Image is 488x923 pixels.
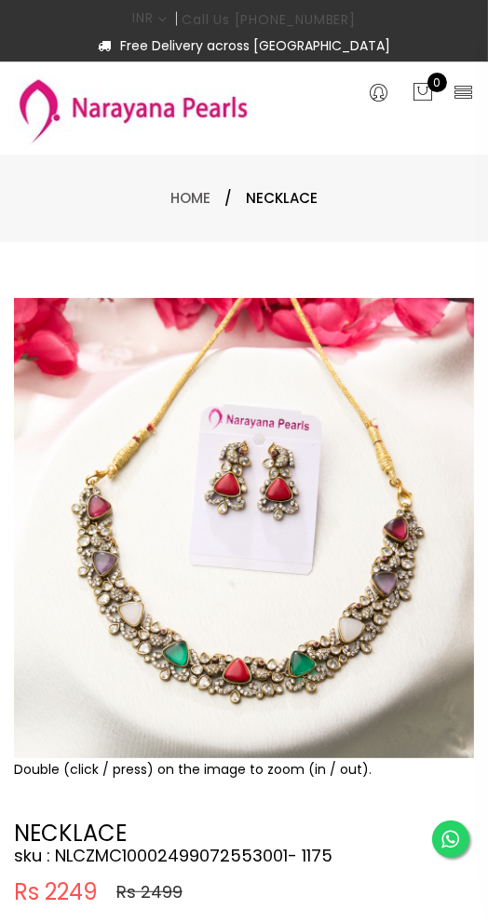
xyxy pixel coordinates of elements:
[132,2,168,34] span: INR
[14,845,474,867] h4: sku : NLCZMC10002499072553001- 1175
[182,13,356,26] p: Call Us [PHONE_NUMBER]
[14,758,474,780] div: Double (click / press) on the image to zoom (in / out).
[14,34,474,57] span: Free Delivery across [GEOGRAPHIC_DATA]
[116,881,183,903] span: Rs 2499
[246,187,318,210] span: NECKLACE
[412,81,434,105] button: 0
[224,187,232,210] span: /
[170,188,210,208] a: Home
[14,881,98,903] span: Rs 2249
[14,298,474,758] img: Example
[427,73,447,92] span: 0
[14,822,474,845] h2: NECKLACE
